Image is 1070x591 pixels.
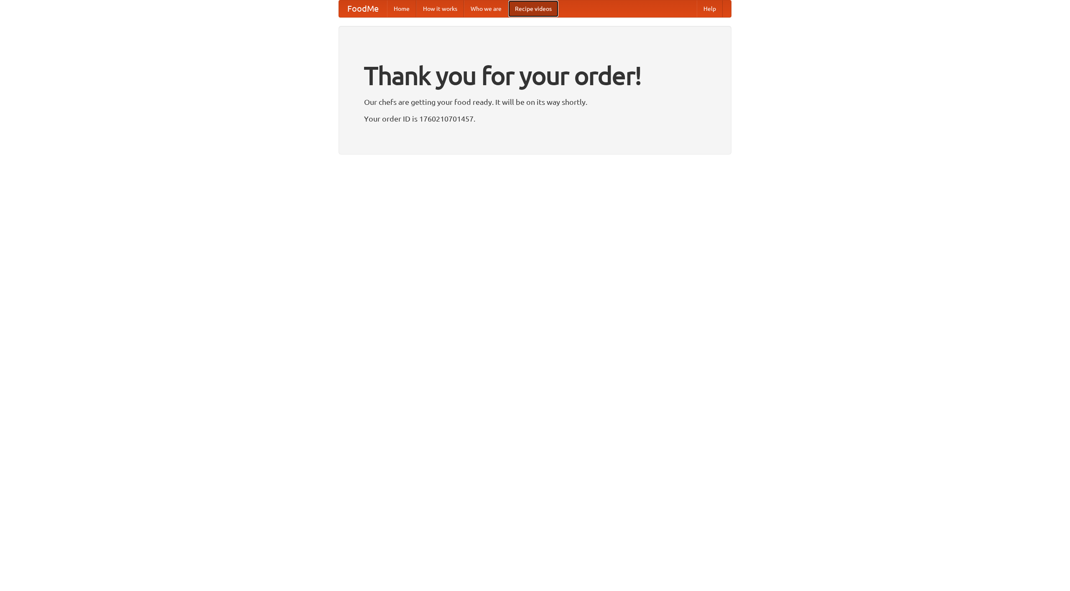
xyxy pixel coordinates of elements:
a: How it works [416,0,464,17]
a: Help [697,0,723,17]
a: Recipe videos [508,0,558,17]
h1: Thank you for your order! [364,56,706,96]
p: Your order ID is 1760210701457. [364,112,706,125]
a: FoodMe [339,0,387,17]
a: Home [387,0,416,17]
a: Who we are [464,0,508,17]
p: Our chefs are getting your food ready. It will be on its way shortly. [364,96,706,108]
